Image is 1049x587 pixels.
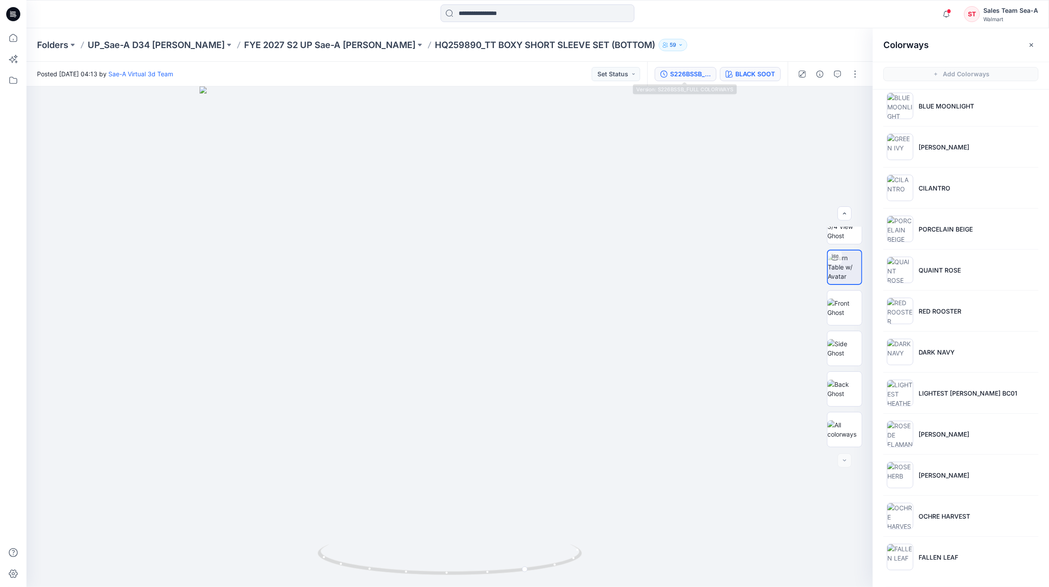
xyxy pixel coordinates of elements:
img: Front Ghost [827,299,862,317]
img: All colorways [827,420,862,439]
div: Walmart [983,16,1038,22]
p: CILANTRO [919,183,950,193]
a: FYE 2027 S2 UP Sae-A [PERSON_NAME] [244,39,415,51]
a: Folders [37,39,68,51]
img: RED ROOSTER [887,298,913,324]
p: FALLEN LEAF [919,553,958,562]
div: Sales Team Sea-A [983,5,1038,16]
a: Sae-A Virtual 3d Team [108,70,173,78]
p: PORCELAIN BEIGE [919,224,973,234]
span: Posted [DATE] 04:13 by [37,69,173,79]
a: UP_Sae-A D34 [PERSON_NAME] [88,39,225,51]
p: QUAINT ROSE [919,265,961,275]
img: DARK NAVY [887,339,913,365]
img: Back Ghost [827,380,862,398]
button: 59 [659,39,687,51]
img: Colorway 3/4 View Ghost [827,213,862,240]
button: BLACK SOOT [720,67,781,81]
img: Side Ghost [827,339,862,358]
img: OCHRE HARVEST [887,503,913,529]
div: BLACK SOOT [735,69,775,79]
img: LIGHTEST HEATHER GREY BC01 [887,380,913,406]
p: [PERSON_NAME] [919,471,969,480]
button: Details [813,67,827,81]
img: ROSE DE FLAMANT [887,421,913,447]
img: FALLEN LEAF [887,544,913,570]
img: ROSE HERB [887,462,913,488]
p: OCHRE HARVEST [919,512,970,521]
p: [PERSON_NAME] [919,142,969,152]
h2: Colorways [883,40,929,50]
p: [PERSON_NAME] [919,430,969,439]
img: Turn Table w/ Avatar [828,253,861,281]
img: QUAINT ROSE [887,257,913,283]
p: BLUE MOONLIGHT [919,101,974,111]
div: ST [964,6,980,22]
p: RED ROOSTER [919,307,961,316]
p: 59 [670,40,676,50]
p: DARK NAVY [919,348,955,357]
img: GREEN IVY [887,134,913,160]
div: S226BSSB_FULL COLORWAYS [670,69,711,79]
img: BLUE MOONLIGHT [887,93,913,119]
p: LIGHTEST [PERSON_NAME] BC01 [919,389,1017,398]
img: PORCELAIN BEIGE [887,216,913,242]
button: S226BSSB_FULL COLORWAYS [655,67,716,81]
p: HQ259890_TT BOXY SHORT SLEEVE SET (BOTTOM) [435,39,655,51]
img: CILANTRO [887,175,913,201]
